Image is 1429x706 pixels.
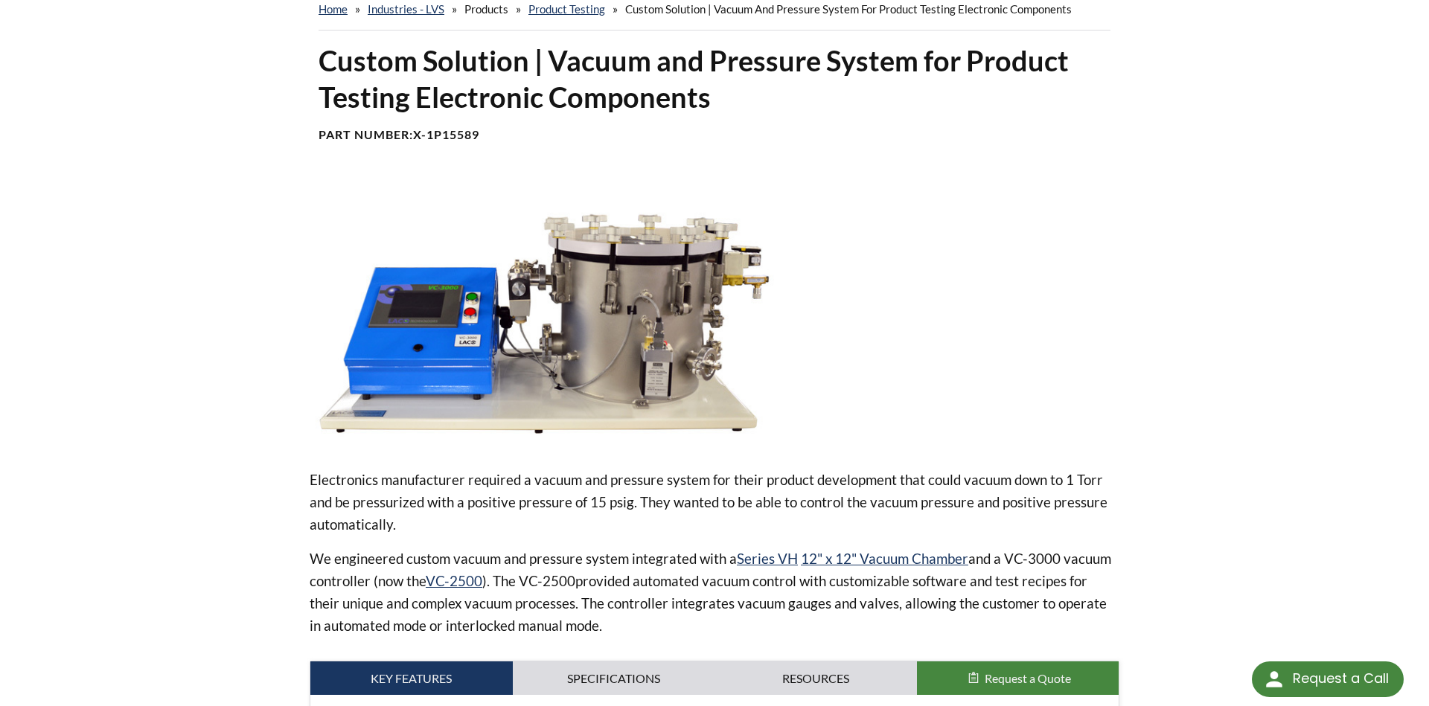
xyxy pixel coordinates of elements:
[319,42,1110,116] h1: Custom Solution | Vacuum and Pressure System for Product Testing Electronic Components
[625,2,1072,16] span: Custom Solution | Vacuum and Pressure System for Product Testing Electronic Components
[513,661,715,696] a: Specifications
[1252,661,1404,697] div: Request a Call
[310,469,1119,536] p: Electronics manufacturer required a vacuum and pressure system for their product development that...
[368,2,444,16] a: Industries - LVS
[801,550,968,567] a: 12" x 12" Vacuum Chamber
[528,2,605,16] a: Product Testing
[464,2,508,16] span: Products
[917,661,1119,696] button: Request a Quote
[310,548,1119,637] p: We engineered custom vacuum and pressure system integrated with a and a VC-3000 vacuum controller...
[310,661,513,696] a: Key Features
[714,661,917,696] a: Resources
[985,671,1071,685] span: Request a Quote
[1262,667,1286,691] img: round button
[319,127,1110,143] h4: Part Number:
[413,127,479,141] b: X-1P15589
[319,2,348,16] a: home
[310,179,784,444] img: Front view of tabletop mounted vacuum and pressure system with vertical cylindrical chamber and v...
[1293,661,1389,696] div: Request a Call
[426,572,482,589] a: VC-2500
[737,550,798,567] a: Series VH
